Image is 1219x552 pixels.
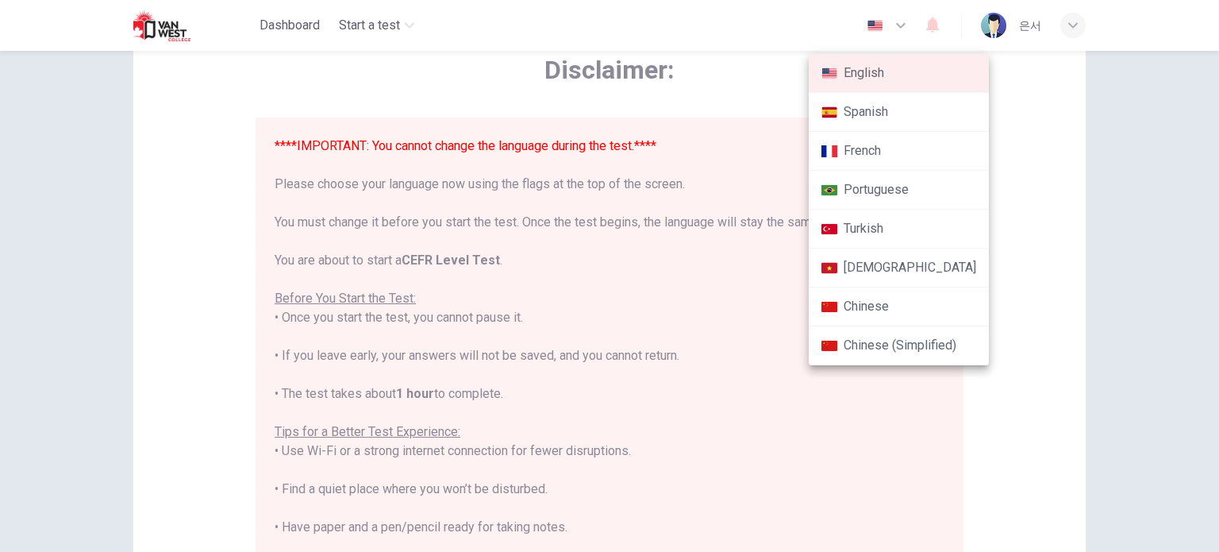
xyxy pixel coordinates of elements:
[809,54,989,93] li: English
[821,262,837,274] img: vi
[809,132,989,171] li: French
[821,301,837,313] img: zh
[809,326,989,365] li: Chinese (Simplified)
[809,171,989,210] li: Portuguese
[821,106,837,118] img: es
[809,249,989,288] li: [DEMOGRAPHIC_DATA]
[809,210,989,249] li: Turkish
[809,288,989,326] li: Chinese
[821,145,837,157] img: fr
[821,340,837,352] img: zh-CN
[809,93,989,132] li: Spanish
[821,184,837,196] img: pt
[821,68,837,79] img: en
[821,223,837,235] img: tr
